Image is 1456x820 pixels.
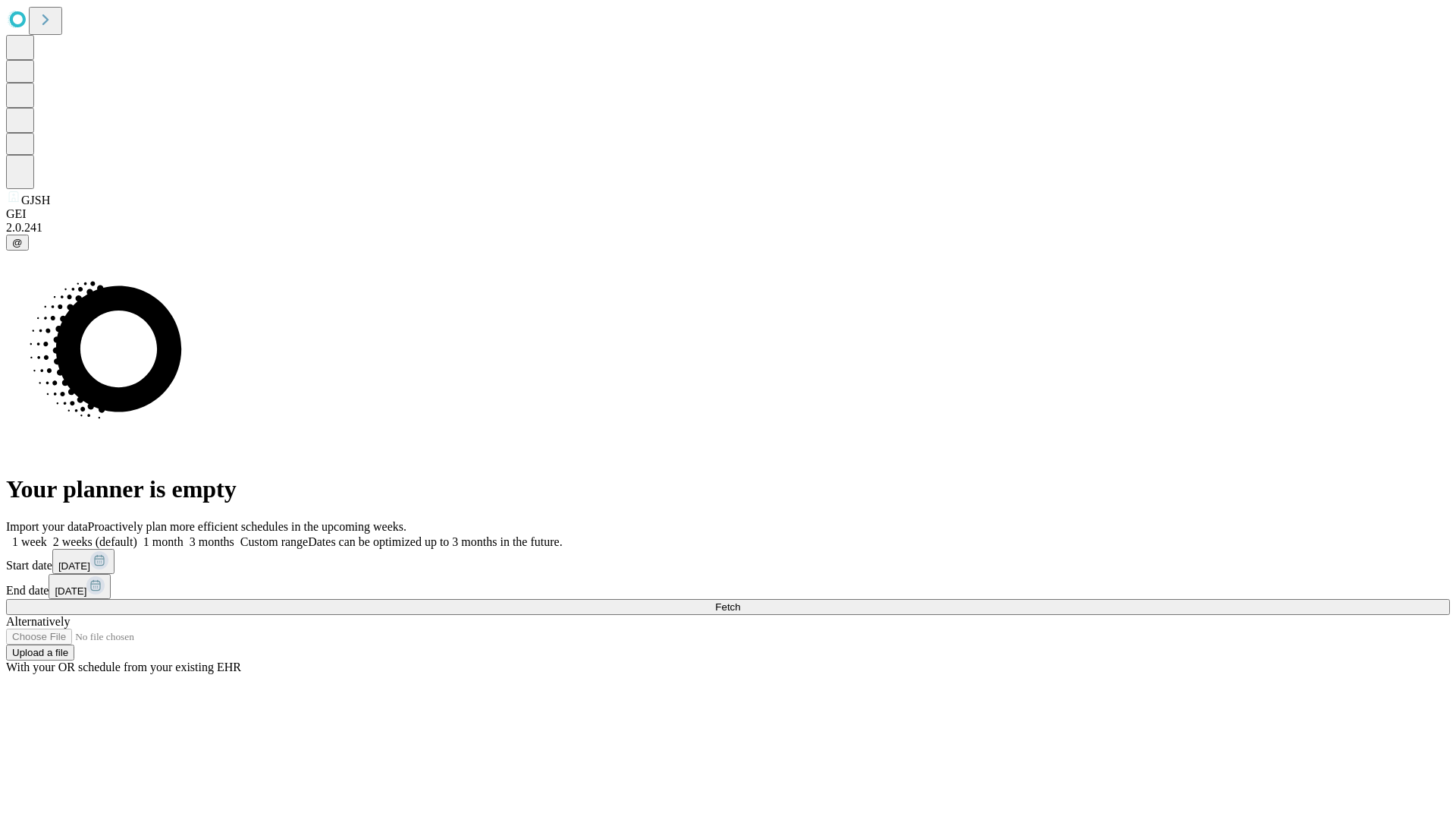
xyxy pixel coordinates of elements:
span: Import your data [6,520,88,533]
span: [DATE] [55,585,86,597]
span: Proactively plan more efficient schedules in the upcoming weeks. [88,520,406,533]
div: GEI [6,207,1450,221]
button: Fetch [6,599,1450,615]
span: [DATE] [58,560,90,572]
span: With your OR schedule from your existing EHR [6,661,241,673]
div: End date [6,574,1450,599]
button: @ [6,235,29,251]
span: Custom range [240,535,308,548]
span: 3 months [190,535,234,548]
div: Start date [6,549,1450,574]
span: 1 month [143,535,184,548]
span: 1 week [12,535,47,548]
h1: Your planner is empty [6,475,1450,503]
button: [DATE] [52,549,115,574]
span: Dates can be optimized up to 3 months in the future. [308,535,562,548]
span: Alternatively [6,615,70,628]
div: 2.0.241 [6,221,1450,235]
button: Upload a file [6,645,74,661]
span: GJSH [21,194,50,207]
button: [DATE] [49,574,111,599]
span: Fetch [715,601,740,613]
span: @ [12,237,23,248]
span: 2 weeks (default) [53,535,137,548]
